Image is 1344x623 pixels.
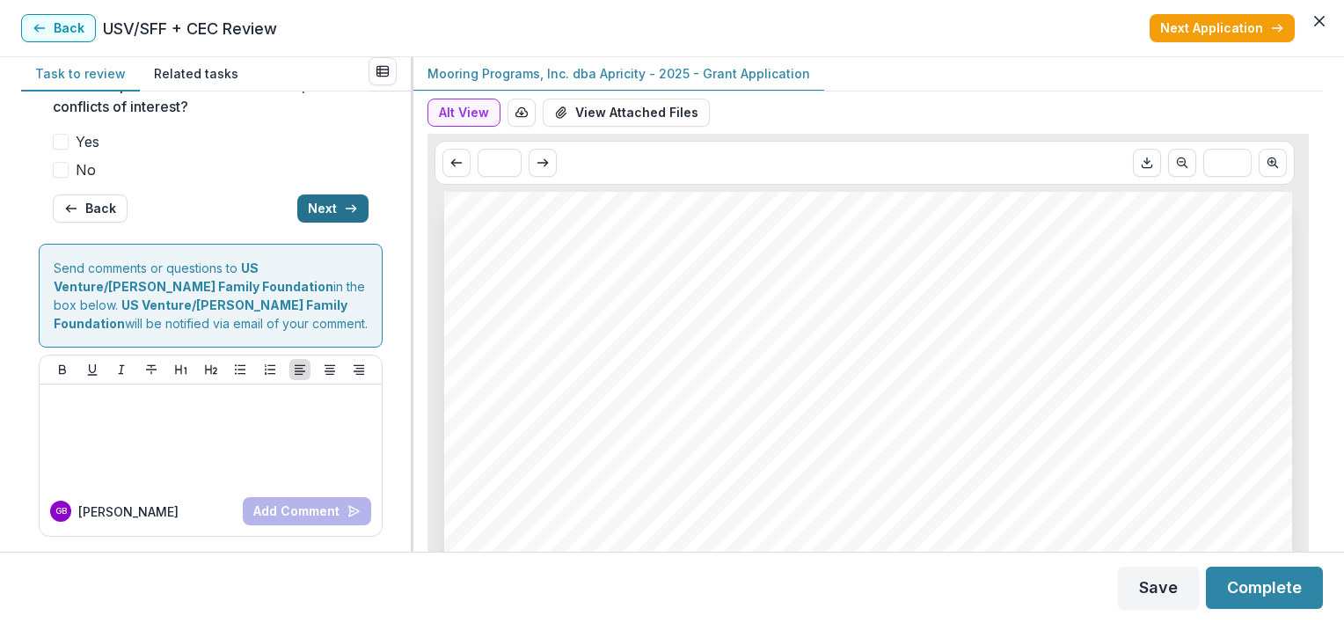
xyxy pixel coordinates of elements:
button: Scroll to next page [529,149,557,177]
button: View all reviews [369,57,397,85]
button: Save [1118,567,1199,609]
button: Underline [82,359,103,380]
span: Mooring Programs, Inc. dba Apricity [495,313,984,341]
button: Task to review [21,57,140,92]
button: Bullet List [230,359,251,380]
p: Mooring Programs, Inc. dba Apricity - 2025 - Grant Application [427,64,810,83]
button: Strike [141,359,162,380]
button: Close [1305,7,1333,35]
button: Download PDF [1133,149,1161,177]
button: Related tasks [140,57,252,92]
span: Mooring Programs, Inc. dba Apricity - 2025 - Grant Application [495,386,1167,409]
span: Nonprofit DBA: [495,434,640,454]
button: Heading 2 [201,359,222,380]
span: No [76,159,96,180]
button: Scroll to previous page [442,149,471,177]
button: Bold [52,359,73,380]
button: Alt View [427,99,500,127]
span: Relevant Areas: [495,480,645,500]
button: Ordered List [259,359,281,380]
button: Next [297,194,369,223]
button: Back [21,14,96,42]
button: Align Right [348,359,369,380]
button: Complete [1206,567,1323,609]
span: [DATE] [654,459,708,476]
strong: US Venture/[PERSON_NAME] Family Foundation [54,297,347,331]
button: Heading 1 [171,359,192,380]
button: Align Center [319,359,340,380]
button: Align Left [289,359,310,380]
p: Are there political or ethical concerns, conflicts of interest? [53,75,343,117]
button: Italicize [111,359,132,380]
span: Submitted Date: [495,457,648,477]
button: Scroll to previous page [1168,149,1196,177]
span: Yes [76,131,99,152]
p: USV/SFF + CEC Review [103,17,277,40]
button: Back [53,194,128,223]
div: Greg Bongers [55,507,67,516]
span: Apricity [646,436,703,453]
button: Next Application [1150,14,1295,42]
button: View Attached Files [543,99,710,127]
span: More than $35001 [652,482,791,499]
p: [PERSON_NAME] [78,502,179,521]
button: Scroll to next page [1259,149,1287,177]
button: Add Comment [243,497,371,525]
div: Send comments or questions to in the box below. will be notified via email of your comment. [39,244,383,348]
